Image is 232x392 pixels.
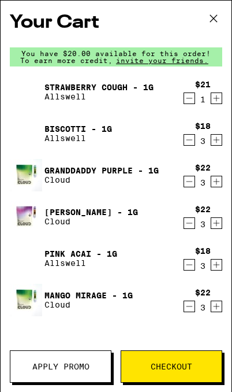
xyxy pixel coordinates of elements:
div: 3 [195,261,211,271]
div: $18 [195,246,211,256]
button: Decrement [184,176,195,187]
img: Granddaddy Purple - 1g [10,159,42,191]
a: [PERSON_NAME] - 1g [44,208,138,217]
div: $22 [195,163,211,172]
img: Pink Acai - 1g [10,242,42,275]
p: Allswell [44,92,154,101]
div: $22 [195,205,211,214]
button: Increment [211,176,222,187]
span: Checkout [151,363,192,371]
a: Biscotti - 1g [44,124,112,134]
button: Checkout [121,350,222,383]
button: Increment [211,301,222,312]
button: Decrement [184,217,195,229]
div: 3 [195,303,211,312]
button: Decrement [184,301,195,312]
span: Apply Promo [32,363,89,371]
p: Allswell [44,258,117,268]
p: Allswell [44,134,112,143]
button: Increment [211,217,222,229]
a: Strawberry Cough - 1g [44,83,154,92]
button: Decrement [184,93,195,104]
p: Cloud [44,217,138,226]
span: invite your friends. [113,57,212,64]
button: Increment [211,259,222,271]
div: 3 [195,220,211,229]
div: $22 [195,288,211,297]
div: 3 [195,178,211,187]
span: You have $20.00 available for this order! To earn more credit, [20,50,211,64]
img: Mango Mirage - 1g [10,284,42,316]
button: Increment [211,93,222,104]
div: 3 [195,136,211,146]
button: Decrement [184,259,195,271]
button: Decrement [184,134,195,146]
div: $21 [195,80,211,89]
a: Pink Acai - 1g [44,249,117,258]
div: You have $20.00 available for this order! To earn more credit,invite your friends. [10,47,222,66]
h2: Your Cart [10,10,222,36]
a: Mango Mirage - 1g [44,291,133,300]
img: Biscotti - 1g [10,117,42,150]
img: Strawberry Cough - 1g [10,76,42,108]
p: Cloud [44,300,133,309]
img: Runtz - 1g [10,201,42,233]
p: Cloud [44,175,159,184]
a: Granddaddy Purple - 1g [44,166,159,175]
button: Increment [211,134,222,146]
button: Apply Promo [10,350,111,383]
div: 1 [195,95,211,104]
div: $18 [195,121,211,131]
